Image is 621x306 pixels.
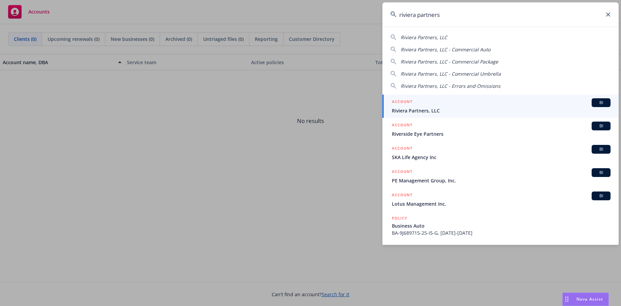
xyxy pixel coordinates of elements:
span: SKA Life Agency Inc [392,154,611,161]
span: BI [594,193,608,199]
span: Riverside Eye Partners [392,130,611,137]
a: ACCOUNTBIPE Management Group, Inc. [382,164,619,188]
a: ACCOUNTBILotus Management Inc. [382,188,619,211]
h5: ACCOUNT [392,145,412,153]
a: ACCOUNTBIRiviera Partners, LLC [382,95,619,118]
a: ACCOUNTBIRiverside Eye Partners [382,118,619,141]
h5: ACCOUNT [392,192,412,200]
span: Business Auto [392,222,611,229]
span: Riviera Partners, LLC - Commercial Package [401,58,498,65]
span: Riviera Partners, LLC - Commercial Auto [401,46,490,53]
span: PE Management Group, Inc. [392,177,611,184]
input: Search... [382,2,619,27]
button: Nova Assist [562,292,609,306]
span: Riviera Partners, LLC - Errors and Omissions [401,83,501,89]
span: Nova Assist [576,296,603,302]
span: BI [594,170,608,176]
h5: ACCOUNT [392,98,412,106]
span: Riviera Partners, LLC [401,34,447,41]
h5: POLICY [392,244,407,251]
span: Riviera Partners, LLC [392,107,611,114]
span: BA-9J689715-25-I5-G, [DATE]-[DATE] [392,229,611,236]
a: ACCOUNTBISKA Life Agency Inc [382,141,619,164]
h5: ACCOUNT [392,168,412,176]
a: POLICY [382,240,619,269]
h5: ACCOUNT [392,122,412,130]
div: Drag to move [563,293,571,306]
span: BI [594,146,608,152]
a: POLICYBusiness AutoBA-9J689715-25-I5-G, [DATE]-[DATE] [382,211,619,240]
span: Lotus Management Inc. [392,200,611,207]
h5: POLICY [392,215,407,222]
span: Riviera Partners, LLC - Commercial Umbrella [401,71,501,77]
span: BI [594,123,608,129]
span: BI [594,100,608,106]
